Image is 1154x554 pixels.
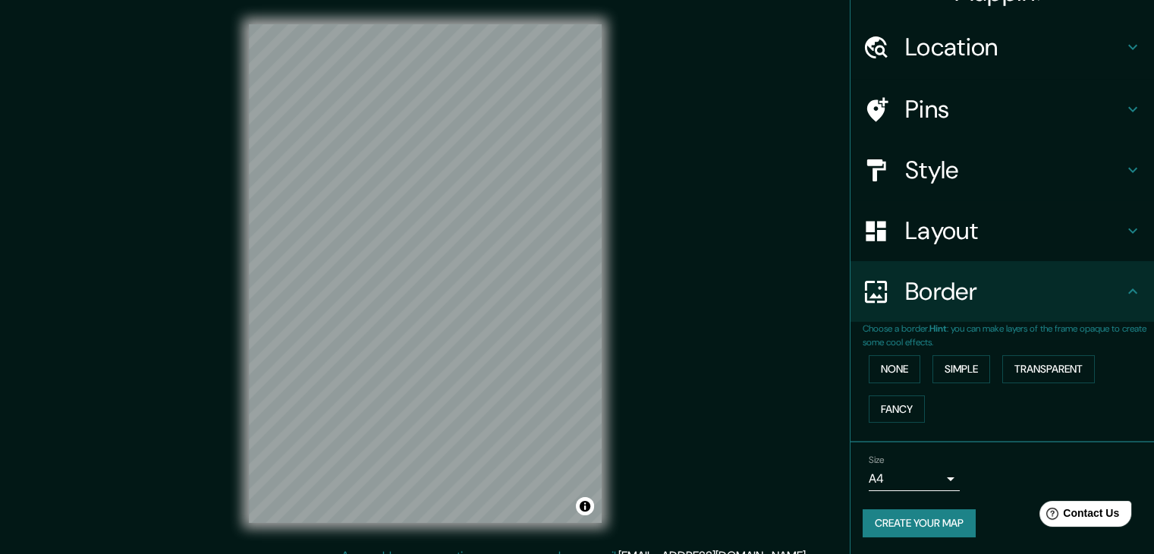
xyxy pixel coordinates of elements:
[929,323,947,335] b: Hint
[1019,495,1137,537] iframe: Help widget launcher
[851,17,1154,77] div: Location
[869,454,885,467] label: Size
[869,467,960,491] div: A4
[869,355,920,383] button: None
[905,94,1124,124] h4: Pins
[869,395,925,423] button: Fancy
[863,322,1154,349] p: Choose a border. : you can make layers of the frame opaque to create some cool effects.
[576,497,594,515] button: Toggle attribution
[851,261,1154,322] div: Border
[851,79,1154,140] div: Pins
[851,200,1154,261] div: Layout
[1002,355,1095,383] button: Transparent
[863,509,976,537] button: Create your map
[249,24,602,523] canvas: Map
[905,155,1124,185] h4: Style
[905,276,1124,307] h4: Border
[851,140,1154,200] div: Style
[905,216,1124,246] h4: Layout
[932,355,990,383] button: Simple
[905,32,1124,62] h4: Location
